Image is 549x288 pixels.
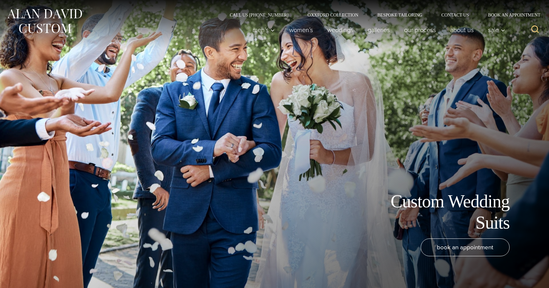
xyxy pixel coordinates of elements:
[478,13,543,17] a: Book an Appointment
[320,23,361,36] a: weddings
[437,243,493,252] span: book an appointment
[443,23,481,36] a: About Us
[298,13,368,17] a: Oxxford Collection
[253,27,275,33] span: Men’s
[220,13,543,17] nav: Secondary Navigation
[421,238,510,256] a: book an appointment
[432,13,478,17] a: Contact Us
[488,27,505,33] span: Sale
[367,191,510,233] h1: Custom Wedding Suits
[6,7,83,35] img: Alan David Custom
[282,23,320,36] a: Women’s
[368,13,432,17] a: Bespoke Tailoring
[361,23,397,36] a: Galleries
[220,13,298,17] a: Call Us [PHONE_NUMBER]
[246,23,509,36] nav: Primary Navigation
[397,23,443,36] a: Our Process
[527,22,543,37] button: View Search Form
